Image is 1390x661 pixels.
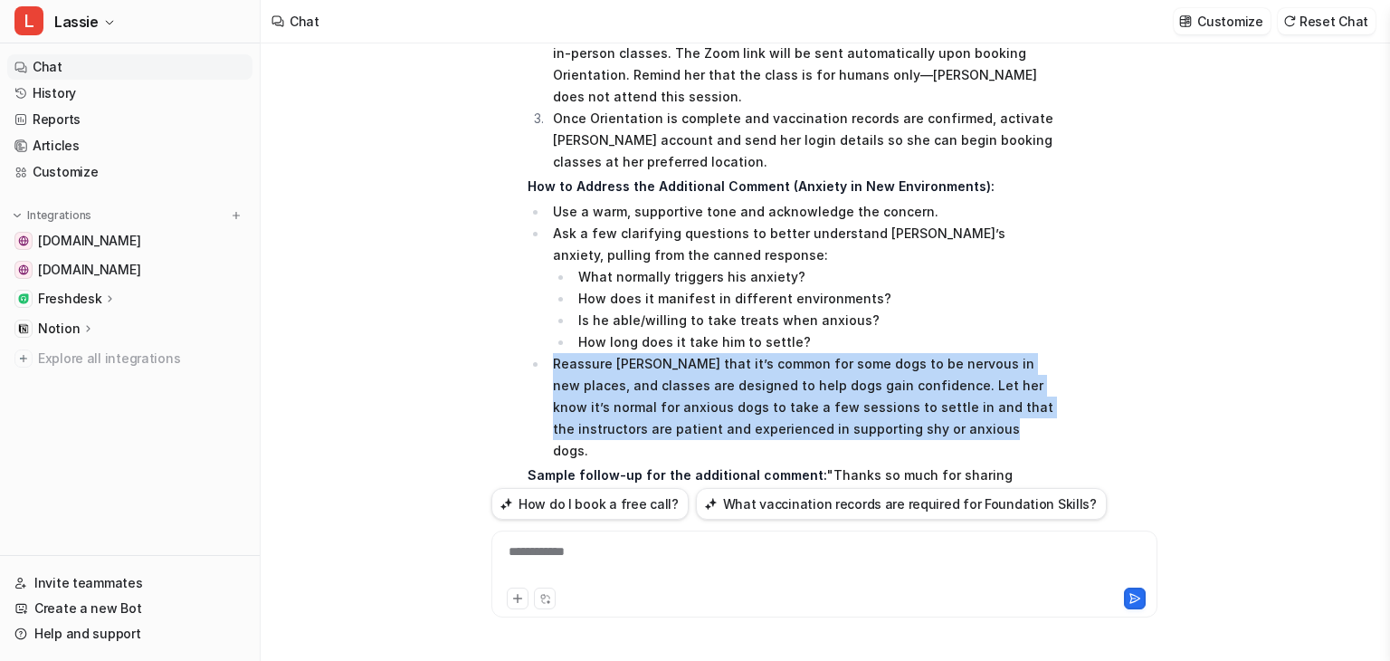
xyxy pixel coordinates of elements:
img: menu_add.svg [230,209,243,222]
div: Chat [290,12,319,31]
a: Chat [7,54,252,80]
li: Once Orientation is complete and vaccination records are confirmed, activate [PERSON_NAME] accoun... [547,108,1057,173]
li: What normally triggers his anxiety? [573,266,1057,288]
li: Use a warm, supportive tone and acknowledge the concern. [547,201,1057,223]
img: customize [1179,14,1192,28]
p: Integrations [27,208,91,223]
li: Is he able/willing to take treats when anxious? [573,310,1057,331]
button: What vaccination records are required for Foundation Skills? [696,488,1107,520]
button: How do I book a free call? [491,488,689,520]
button: Customize [1174,8,1270,34]
li: How long does it take him to settle? [573,331,1057,353]
img: reset [1283,14,1296,28]
a: Explore all integrations [7,346,252,371]
a: History [7,81,252,106]
strong: How to Address the Additional Comment (Anxiety in New Environments): [528,178,995,194]
span: [DOMAIN_NAME] [38,232,140,250]
button: Integrations [7,206,97,225]
span: [DOMAIN_NAME] [38,261,140,279]
p: "Thanks so much for sharing details about [PERSON_NAME]’s anxiety in new environments. To help us... [528,465,1057,530]
p: Customize [1197,12,1262,31]
img: Notion [18,323,29,334]
a: Create a new Bot [7,596,252,621]
img: www.whenhoundsfly.com [18,235,29,246]
li: How does it manifest in different environments? [573,288,1057,310]
a: Reports [7,107,252,132]
a: www.whenhoundsfly.com[DOMAIN_NAME] [7,228,252,254]
p: Notion [38,320,80,338]
li: Ask a few clarifying questions to better understand [PERSON_NAME]’s anxiety, pulling from the can... [547,223,1057,353]
a: online.whenhoundsfly.com[DOMAIN_NAME] [7,257,252,283]
img: expand menu [11,209,24,222]
span: Lassie [54,9,99,34]
img: explore all integrations [14,350,33,368]
a: Customize [7,159,252,185]
button: Reset Chat [1278,8,1376,34]
a: Articles [7,133,252,158]
span: Explore all integrations [38,344,245,373]
a: Help and support [7,621,252,647]
li: Reassure [PERSON_NAME] that it’s common for some dogs to be nervous in new places, and classes ar... [547,353,1057,462]
span: L [14,6,43,35]
p: Freshdesk [38,290,101,308]
a: Invite teammates [7,570,252,596]
img: Freshdesk [18,293,29,304]
strong: Sample follow-up for the additional comment: [528,467,827,483]
img: online.whenhoundsfly.com [18,264,29,275]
